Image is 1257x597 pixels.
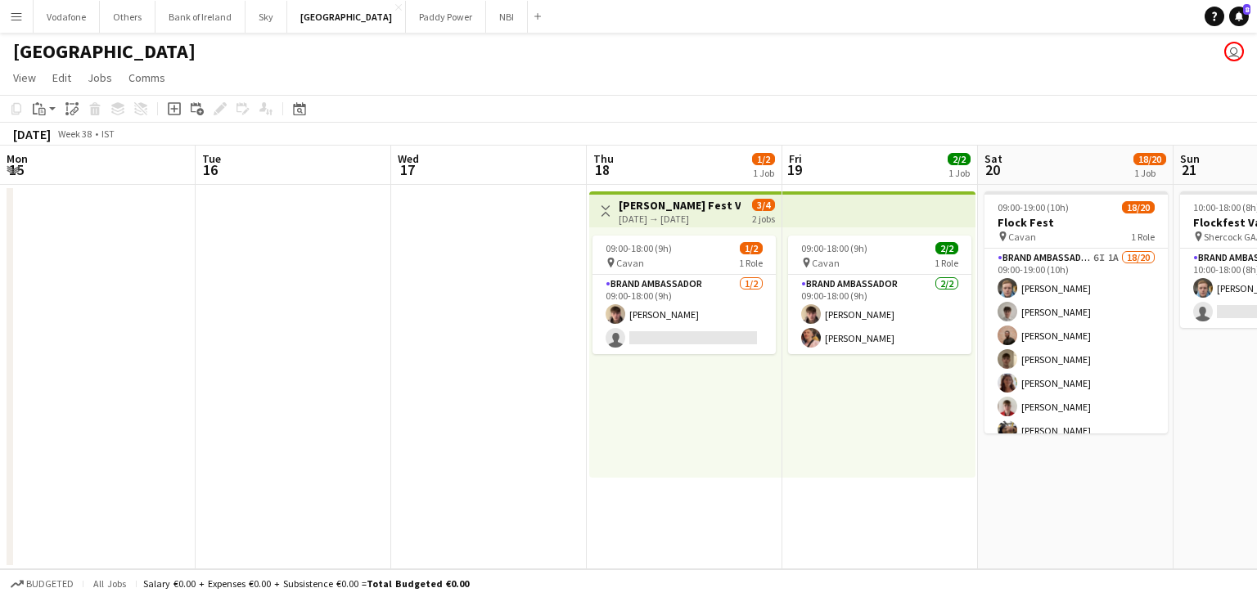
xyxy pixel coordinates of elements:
span: Cavan [812,257,840,269]
span: Wed [398,151,419,166]
span: 1 Role [935,257,958,269]
app-job-card: 09:00-19:00 (10h)18/20Flock Fest Cavan1 RoleBrand Ambassador6I1A18/2009:00-19:00 (10h)[PERSON_NAM... [984,191,1168,433]
app-job-card: 09:00-18:00 (9h)2/2 Cavan1 RoleBrand Ambassador2/209:00-18:00 (9h)[PERSON_NAME][PERSON_NAME] [788,236,971,354]
span: Sat [984,151,1002,166]
span: 20 [982,160,1002,179]
span: 3/4 [752,199,775,211]
span: Thu [593,151,614,166]
span: 1 Role [739,257,763,269]
button: NBI [486,1,528,33]
span: 18/20 [1133,153,1166,165]
a: Comms [122,67,172,88]
app-job-card: 09:00-18:00 (9h)1/2 Cavan1 RoleBrand Ambassador1/209:00-18:00 (9h)[PERSON_NAME] [592,236,776,354]
div: [DATE] → [DATE] [619,213,741,225]
span: Edit [52,70,71,85]
span: 1/2 [740,242,763,254]
a: 8 [1229,7,1249,26]
a: Edit [46,67,78,88]
button: Sky [246,1,287,33]
div: 1 Job [753,167,774,179]
div: [DATE] [13,126,51,142]
span: Week 38 [54,128,95,140]
span: All jobs [90,577,129,590]
div: IST [101,128,115,140]
a: Jobs [81,67,119,88]
span: Jobs [88,70,112,85]
div: Salary €0.00 + Expenses €0.00 + Subsistence €0.00 = [143,577,469,590]
app-card-role: Brand Ambassador1/209:00-18:00 (9h)[PERSON_NAME] [592,275,776,354]
span: Total Budgeted €0.00 [367,577,469,590]
button: Vodafone [34,1,100,33]
span: 19 [786,160,802,179]
span: 15 [4,160,28,179]
app-card-role: Brand Ambassador2/209:00-18:00 (9h)[PERSON_NAME][PERSON_NAME] [788,275,971,354]
button: Budgeted [8,575,76,593]
span: 09:00-18:00 (9h) [606,242,672,254]
div: 1 Job [1134,167,1165,179]
span: 09:00-19:00 (10h) [998,201,1069,213]
span: 18/20 [1122,201,1155,213]
button: Paddy Power [406,1,486,33]
span: 8 [1243,4,1250,15]
span: 21 [1178,160,1200,179]
button: [GEOGRAPHIC_DATA] [287,1,406,33]
a: View [7,67,43,88]
span: 2/2 [935,242,958,254]
button: Others [100,1,155,33]
app-user-avatar: Katie Shovlin [1224,42,1244,61]
span: Tue [202,151,221,166]
span: 1/2 [752,153,775,165]
button: Bank of Ireland [155,1,246,33]
span: 09:00-18:00 (9h) [801,242,867,254]
span: Budgeted [26,578,74,590]
span: Sun [1180,151,1200,166]
span: 2/2 [948,153,971,165]
h3: Flock Fest [984,215,1168,230]
div: 1 Job [948,167,970,179]
div: 2 jobs [752,211,775,225]
span: Fri [789,151,802,166]
span: 18 [591,160,614,179]
span: Cavan [1008,231,1036,243]
span: View [13,70,36,85]
span: Mon [7,151,28,166]
span: Comms [128,70,165,85]
span: 16 [200,160,221,179]
h1: [GEOGRAPHIC_DATA] [13,39,196,64]
span: Cavan [616,257,644,269]
span: 1 Role [1131,231,1155,243]
span: 17 [395,160,419,179]
h3: [PERSON_NAME] Fest VAN DRIVER [619,198,741,213]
